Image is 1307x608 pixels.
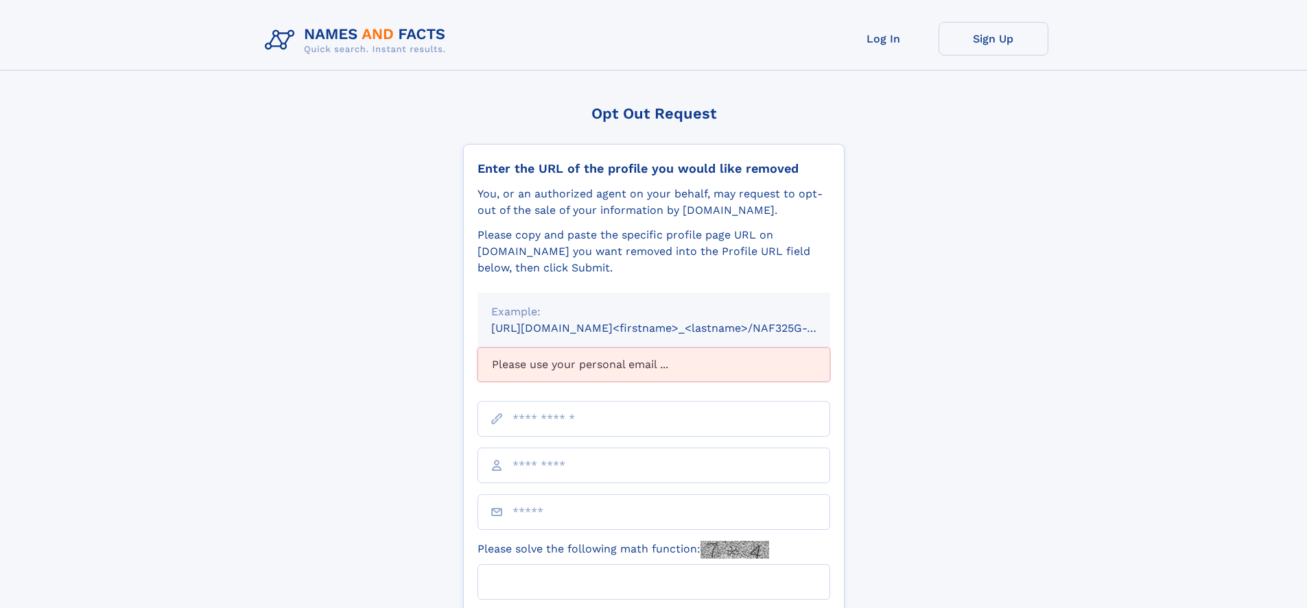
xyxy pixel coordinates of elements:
label: Please solve the following math function: [478,541,769,559]
small: [URL][DOMAIN_NAME]<firstname>_<lastname>/NAF325G-xxxxxxxx [491,321,856,335]
div: Example: [491,304,816,320]
div: Opt Out Request [463,105,845,122]
a: Log In [829,22,939,56]
div: Enter the URL of the profile you would like removed [478,161,830,176]
img: Logo Names and Facts [259,22,457,59]
div: Please use your personal email ... [478,348,830,382]
a: Sign Up [939,22,1048,56]
div: You, or an authorized agent on your behalf, may request to opt-out of the sale of your informatio... [478,186,830,219]
div: Please copy and paste the specific profile page URL on [DOMAIN_NAME] you want removed into the Pr... [478,227,830,276]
